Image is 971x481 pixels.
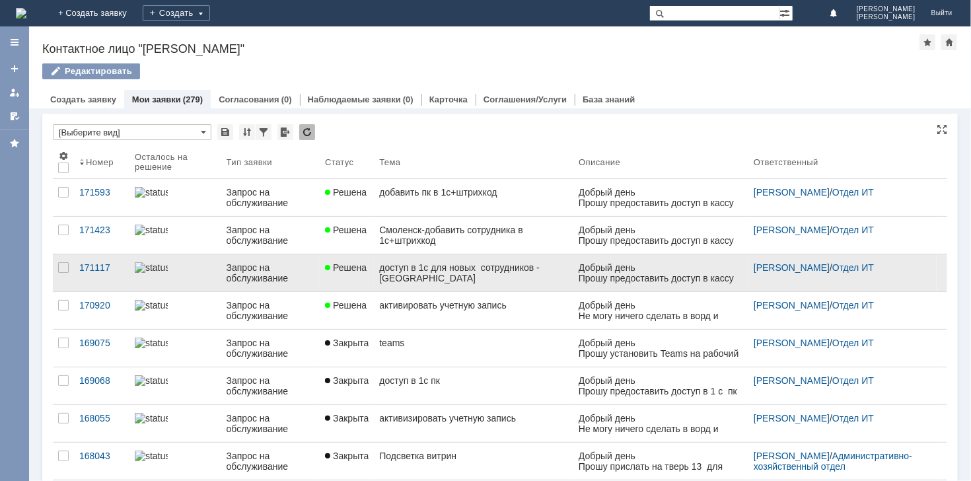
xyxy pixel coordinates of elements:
img: statusbar-100 (1).png [135,300,168,311]
div: Создать [143,5,210,21]
div: / [754,300,931,311]
a: доступ в 1с для новых сотрудников -[GEOGRAPHIC_DATA] [374,254,573,291]
a: statusbar-100 (1).png [129,405,221,442]
div: Сохранить вид [217,124,233,140]
a: Перейти на домашнюю страницу [16,8,26,18]
a: Запрос на обслуживание [221,330,320,367]
a: Создать заявку [50,94,116,104]
div: добавить пк в 1с+штрихкод [379,187,568,198]
a: добавить пк в 1с+штрихкод [374,179,573,216]
div: Тип заявки [227,157,272,167]
a: Отдел ИТ [832,413,874,424]
div: / [754,225,931,235]
a: Административно-хозяйственный отдел [754,451,912,472]
div: Номер [86,157,114,167]
div: Добавить в избранное [919,34,935,50]
th: Тип заявки [221,145,320,179]
div: Фильтрация... [256,124,271,140]
div: Запрос на обслуживание [227,451,314,472]
a: Запрос на обслуживание [221,443,320,480]
div: Контактное лицо "[PERSON_NAME]" [42,42,919,55]
div: (0) [403,94,414,104]
div: 168055 [79,413,124,424]
div: активировать учетную запись [379,300,568,311]
th: Ответственный [748,145,937,179]
a: [PERSON_NAME] [754,300,830,311]
a: Отдел ИТ [832,262,874,273]
a: Запрос на обслуживание [221,217,320,254]
a: Запрос на обслуживание [221,292,320,329]
a: Смоленск-добавить сотрудника в 1с+штрихкод [374,217,573,254]
a: statusbar-100 (1).png [129,179,221,216]
div: Запрос на обслуживание [227,262,314,283]
div: Сделать домашней страницей [941,34,957,50]
div: 169075 [79,338,124,348]
div: / [754,187,931,198]
div: Экспорт списка [277,124,293,140]
div: Запрос на обслуживание [227,300,314,321]
div: teams [379,338,568,348]
a: teams [374,330,573,367]
div: Тема [379,157,400,167]
span: Закрыта [325,375,369,386]
a: [PERSON_NAME] [754,225,830,235]
a: statusbar-100 (1).png [129,330,221,367]
a: Подсветка витрин [374,443,573,480]
div: Описание [579,157,620,167]
a: statusbar-100 (1).png [129,367,221,404]
div: Подсветка витрин [379,451,568,461]
a: активировать учетную запись [374,292,573,329]
img: logo [16,8,26,18]
span: Решена [325,225,367,235]
span: Решена [325,187,367,198]
span: Закрыта [325,338,369,348]
a: 168055 [74,405,129,442]
a: [PERSON_NAME] [754,262,830,273]
th: Тема [374,145,573,179]
a: Карточка [429,94,468,104]
a: Отдел ИТ [832,375,874,386]
a: statusbar-100 (1).png [129,443,221,480]
a: активизировать учетную запись [374,405,573,442]
div: Смоленск-добавить сотрудника в 1с+штрихкод [379,225,568,246]
div: Запрос на обслуживание [227,338,314,359]
div: / [754,451,931,472]
a: Закрыта [320,405,374,442]
span: Расширенный поиск [779,6,793,18]
div: 171423 [79,225,124,235]
a: 169075 [74,330,129,367]
a: statusbar-100 (1).png [129,292,221,329]
a: 168043 [74,443,129,480]
img: statusbar-100 (1).png [135,338,168,348]
a: [PERSON_NAME] [754,413,830,424]
a: Мои заявки [132,94,181,104]
span: Решена [325,262,367,273]
th: Статус [320,145,374,179]
div: 171593 [79,187,124,198]
img: statusbar-100 (1).png [135,451,168,461]
img: statusbar-100 (1).png [135,375,168,386]
img: statusbar-100 (1).png [135,187,168,198]
span: [PERSON_NAME] [857,5,916,13]
div: 168043 [79,451,124,461]
a: Наблюдаемые заявки [308,94,401,104]
a: Мои заявки [4,82,25,103]
span: Закрыта [325,451,369,461]
a: statusbar-100 (1).png [129,254,221,291]
span: Решена [325,300,367,311]
a: Согласования [219,94,279,104]
span: Закрыта [325,413,369,424]
div: доступ в 1с пк [379,375,568,386]
a: Решена [320,292,374,329]
div: Запрос на обслуживание [227,375,314,396]
a: Закрыта [320,330,374,367]
a: Запрос на обслуживание [221,367,320,404]
a: 171423 [74,217,129,254]
th: Осталось на решение [129,145,221,179]
div: Сортировка... [239,124,255,140]
div: (0) [281,94,292,104]
a: Отдел ИТ [832,300,874,311]
a: Запрос на обслуживание [221,179,320,216]
a: База знаний [583,94,635,104]
div: / [754,338,931,348]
